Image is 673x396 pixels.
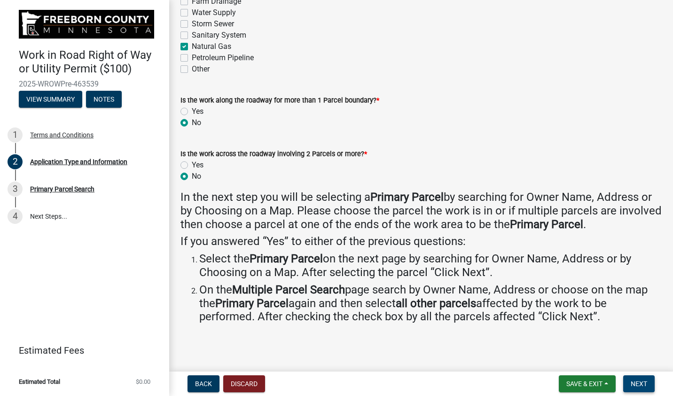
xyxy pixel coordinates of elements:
span: Back [195,380,212,388]
wm-modal-confirm: Summary [19,96,82,103]
button: View Summary [19,91,82,108]
h4: Select the on the next page by searching for Owner Name, Address or by Choosing on a Map. After s... [199,252,662,279]
label: Water Supply [192,7,236,18]
div: 1 [8,127,23,143]
label: Is the work along the roadway for more than 1 Parcel boundary? [180,97,379,104]
a: Estimated Fees [8,341,154,360]
div: 4 [8,209,23,224]
button: Save & Exit [559,375,616,392]
button: Next [623,375,655,392]
strong: all other parcels [396,297,476,310]
label: No [192,117,201,128]
label: Storm Sewer [192,18,234,30]
label: Other [192,63,210,75]
span: Estimated Total [19,379,60,385]
div: 2 [8,154,23,169]
span: Next [631,380,647,388]
img: Freeborn County, Minnesota [19,10,154,39]
strong: Primary Parcel [215,297,289,310]
div: 3 [8,182,23,197]
strong: Primary Parcel [510,218,583,231]
label: Natural Gas [192,41,231,52]
button: Back [188,375,219,392]
h4: On the page search by Owner Name, Address or choose on the map the again and then select affected... [199,283,662,324]
label: Yes [192,159,203,171]
button: Notes [86,91,122,108]
button: Discard [223,375,265,392]
span: 2025-WROWPre-463539 [19,79,150,88]
label: Yes [192,106,203,117]
span: $0.00 [136,379,150,385]
label: Sanitary System [192,30,246,41]
strong: Multiple Parcel Search [232,283,345,296]
div: Application Type and Information [30,158,127,165]
strong: Primary Parcel [250,252,323,265]
label: No [192,171,201,182]
h4: Work in Road Right of Way or Utility Permit ($100) [19,48,162,76]
div: Primary Parcel Search [30,186,94,192]
h4: If you answered “Yes” to either of the previous questions: [180,235,662,248]
wm-modal-confirm: Notes [86,96,122,103]
label: Is the work across the roadway involving 2 Parcels or more? [180,151,367,158]
label: Petroleum Pipeline [192,52,254,63]
span: Save & Exit [566,380,603,388]
div: Terms and Conditions [30,132,94,138]
h4: In the next step you will be selecting a by searching for Owner Name, Address or by Choosing on a... [180,190,662,231]
strong: Primary Parcel [370,190,444,204]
